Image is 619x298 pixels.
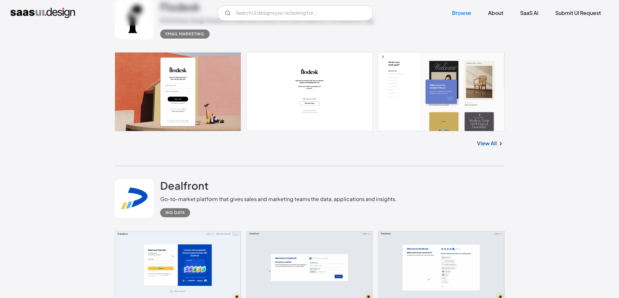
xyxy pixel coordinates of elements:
[165,30,204,38] div: Email Marketing
[512,6,546,20] a: SaaS Ai
[480,6,511,20] a: About
[217,5,373,21] input: Search UI designs you're looking for...
[548,6,609,20] a: Submit UI Request
[217,5,373,21] form: Email Form
[165,209,185,217] div: Big Data
[10,8,75,18] a: home
[160,195,397,203] div: Go-to-market platform that gives sales and marketing teams the data, applications and insights.
[160,179,209,192] h2: Dealfront
[477,139,497,147] a: View All
[160,179,209,195] a: Dealfront
[444,6,479,20] a: Browse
